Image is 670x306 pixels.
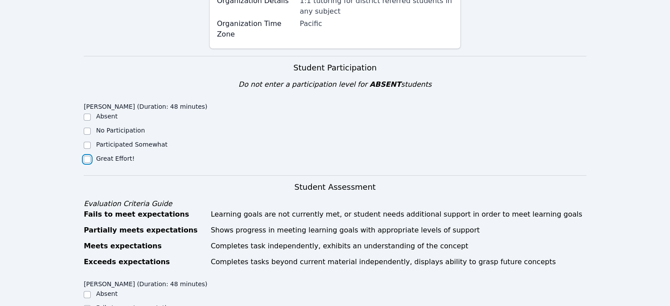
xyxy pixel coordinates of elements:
label: Organization Time Zone [217,18,294,40]
div: Do not enter a participation level for students [84,79,586,90]
label: Great Effort! [96,155,134,162]
legend: [PERSON_NAME] (Duration: 48 minutes) [84,276,207,289]
label: Absent [96,113,118,120]
div: Completes tasks beyond current material independently, displays ability to grasp future concepts [211,257,586,267]
label: No Participation [96,127,145,134]
div: Fails to meet expectations [84,209,205,220]
div: Shows progress in meeting learning goals with appropriate levels of support [211,225,586,236]
legend: [PERSON_NAME] (Duration: 48 minutes) [84,99,207,112]
label: Absent [96,290,118,297]
span: ABSENT [370,80,401,88]
div: Exceeds expectations [84,257,205,267]
div: Partially meets expectations [84,225,205,236]
div: Meets expectations [84,241,205,251]
div: Evaluation Criteria Guide [84,199,586,209]
label: Participated Somewhat [96,141,167,148]
div: Learning goals are not currently met, or student needs additional support in order to meet learni... [211,209,586,220]
h3: Student Participation [84,62,586,74]
h3: Student Assessment [84,181,586,193]
div: Pacific [300,18,453,29]
div: Completes task independently, exhibits an understanding of the concept [211,241,586,251]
